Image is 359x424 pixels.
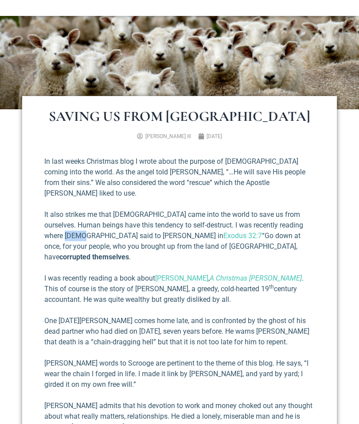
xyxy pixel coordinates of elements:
[92,253,129,261] strong: themselves
[155,274,208,282] a: [PERSON_NAME]
[59,253,90,261] strong: corrupted
[198,132,222,140] a: [DATE]
[44,273,315,305] p: I was recently reading a book about , . This of course is the story of [PERSON_NAME], a greedy, c...
[269,284,274,290] sup: th
[145,133,191,139] span: [PERSON_NAME] III
[44,156,315,199] p: In last weeks Christmas blog I wrote about the purpose of [DEMOGRAPHIC_DATA] coming into the worl...
[44,358,315,390] p: [PERSON_NAME] words to Scrooge are pertinent to the theme of this blog. He says, “I wear the chai...
[223,231,262,240] a: Exodus 32:7
[44,316,315,347] p: One [DATE][PERSON_NAME] comes home late, and is confronted by the ghost of his dead partner who h...
[210,274,302,282] a: A Christmas [PERSON_NAME]
[44,109,315,123] h1: Saving Us From [GEOGRAPHIC_DATA]
[207,133,222,139] time: [DATE]
[44,209,315,262] p: It also strikes me that [DEMOGRAPHIC_DATA] came into the world to save us from ourselves. Human b...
